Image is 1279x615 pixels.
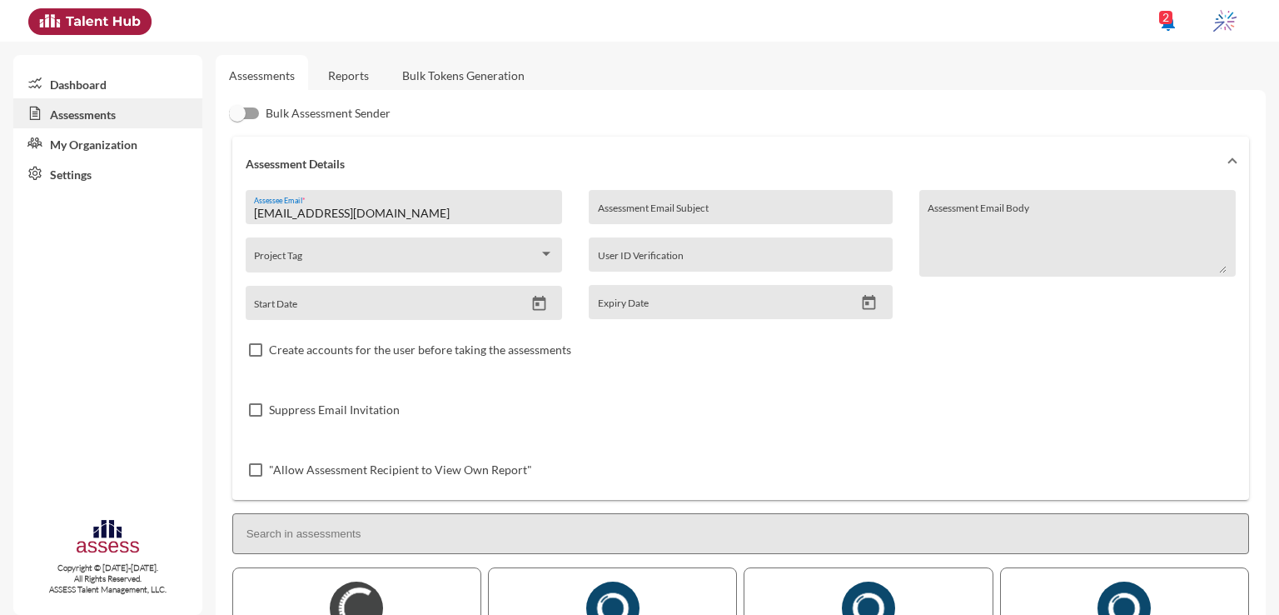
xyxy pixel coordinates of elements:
[389,55,538,96] a: Bulk Tokens Generation
[13,98,202,128] a: Assessments
[269,460,532,480] span: "Allow Assessment Recipient to View Own Report"
[269,340,571,360] span: Create accounts for the user before taking the assessments
[13,68,202,98] a: Dashboard
[269,400,400,420] span: Suppress Email Invitation
[525,295,554,312] button: Open calendar
[13,128,202,158] a: My Organization
[232,137,1249,190] mat-expansion-panel-header: Assessment Details
[854,294,883,312] button: Open calendar
[1159,11,1172,24] div: 2
[315,55,382,96] a: Reports
[266,103,391,123] span: Bulk Assessment Sender
[246,157,1216,171] mat-panel-title: Assessment Details
[232,190,1249,500] div: Assessment Details
[13,562,202,595] p: Copyright © [DATE]-[DATE]. All Rights Reserved. ASSESS Talent Management, LLC.
[229,68,295,82] a: Assessments
[75,517,141,558] img: assesscompany-logo.png
[254,207,553,220] input: Assessee Email
[1158,12,1178,32] mat-icon: notifications
[13,158,202,188] a: Settings
[232,513,1249,554] input: Search in assessments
